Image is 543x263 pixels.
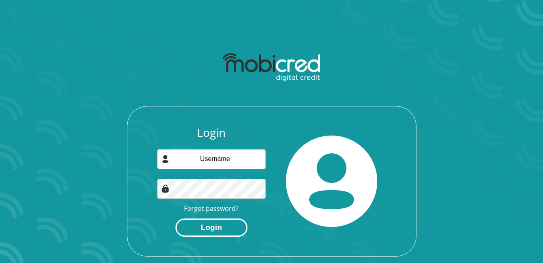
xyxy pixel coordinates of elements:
[157,149,266,169] input: Username
[161,185,169,193] img: Image
[157,126,266,140] h3: Login
[161,155,169,163] img: user-icon image
[184,204,239,213] a: Forgot password?
[223,53,320,82] img: mobicred logo
[175,218,247,237] button: Login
